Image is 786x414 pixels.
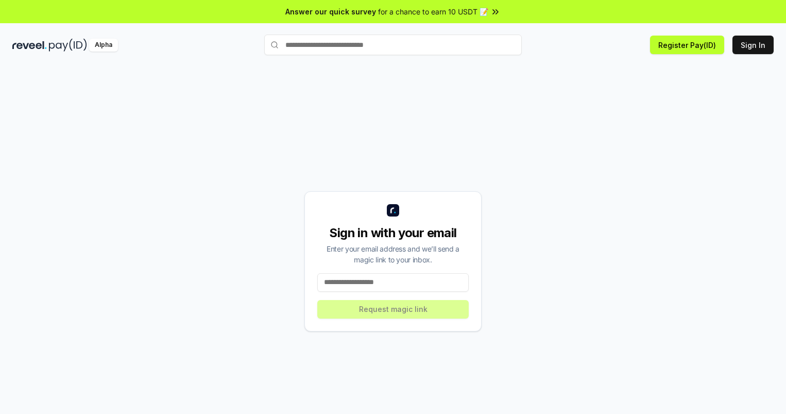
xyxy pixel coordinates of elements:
div: Enter your email address and we’ll send a magic link to your inbox. [317,243,469,265]
div: Sign in with your email [317,225,469,241]
button: Register Pay(ID) [650,36,724,54]
img: logo_small [387,204,399,217]
span: for a chance to earn 10 USDT 📝 [378,6,488,17]
img: reveel_dark [12,39,47,52]
span: Answer our quick survey [285,6,376,17]
button: Sign In [732,36,774,54]
div: Alpha [89,39,118,52]
img: pay_id [49,39,87,52]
